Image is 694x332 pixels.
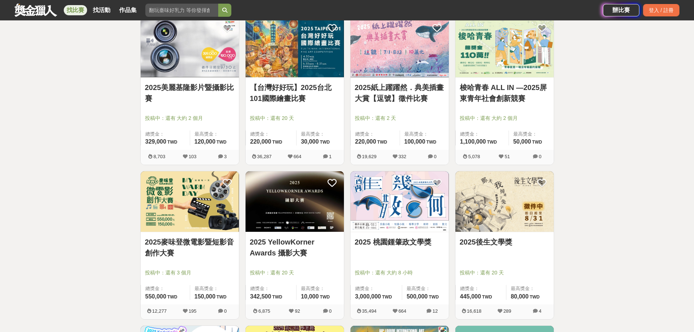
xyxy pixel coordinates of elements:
[407,293,428,300] span: 500,000
[355,138,376,145] span: 220,000
[382,294,392,300] span: TWD
[377,140,387,145] span: TWD
[224,308,227,314] span: 0
[399,308,407,314] span: 664
[145,285,185,292] span: 總獎金：
[250,293,271,300] span: 342,500
[503,308,511,314] span: 289
[216,294,226,300] span: TWD
[460,130,504,138] span: 總獎金：
[355,269,444,277] span: 投稿中：還有 大約 8 小時
[539,154,541,159] span: 0
[246,171,344,232] img: Cover Image
[513,130,549,138] span: 最高獎金：
[539,308,541,314] span: 4
[195,293,216,300] span: 150,000
[350,16,449,77] img: Cover Image
[532,140,542,145] span: TWD
[350,16,449,78] a: Cover Image
[301,138,319,145] span: 30,000
[434,154,436,159] span: 0
[407,285,444,292] span: 最高獎金：
[399,154,407,159] span: 332
[301,130,340,138] span: 最高獎金：
[250,138,271,145] span: 220,000
[301,293,319,300] span: 10,000
[141,16,239,78] a: Cover Image
[294,154,302,159] span: 664
[141,16,239,77] img: Cover Image
[455,171,554,232] img: Cover Image
[250,114,340,122] span: 投稿中：還有 20 天
[511,285,549,292] span: 最高獎金：
[460,285,502,292] span: 總獎金：
[429,294,439,300] span: TWD
[355,114,444,122] span: 投稿中：還有 2 天
[145,114,235,122] span: 投稿中：還有 大約 2 個月
[362,154,377,159] span: 19,629
[301,285,340,292] span: 最高獎金：
[145,293,166,300] span: 550,000
[257,154,272,159] span: 36,287
[145,82,235,104] a: 2025美麗基隆影片暨攝影比賽
[189,154,197,159] span: 103
[404,130,444,138] span: 最高獎金：
[216,140,226,145] span: TWD
[460,269,549,277] span: 投稿中：還有 20 天
[258,308,270,314] span: 6,875
[250,285,292,292] span: 總獎金：
[145,269,235,277] span: 投稿中：還有 3 個月
[195,138,216,145] span: 120,000
[460,82,549,104] a: 梭哈青春 ALL IN —2025屏東青年社會創新競賽
[487,140,497,145] span: TWD
[152,308,167,314] span: 12,277
[355,285,398,292] span: 總獎金：
[90,5,113,15] a: 找活動
[145,4,218,17] input: 翻玩臺味好乳力 等你發揮創意！
[404,138,426,145] span: 100,000
[455,16,554,77] img: Cover Image
[432,308,438,314] span: 12
[460,293,481,300] span: 445,000
[224,154,227,159] span: 3
[195,285,235,292] span: 最高獎金：
[643,4,679,16] div: 登入 / 註冊
[250,269,340,277] span: 投稿中：還有 20 天
[482,294,492,300] span: TWD
[511,293,529,300] span: 80,000
[250,237,340,258] a: 2025 YellowKorner Awards 攝影大賽
[246,16,344,78] a: Cover Image
[513,138,531,145] span: 50,000
[295,308,300,314] span: 92
[603,4,639,16] a: 辦比賽
[250,82,340,104] a: 【台灣好好玩】2025台北101國際繪畫比賽
[505,154,510,159] span: 51
[426,140,436,145] span: TWD
[145,138,166,145] span: 329,000
[468,154,480,159] span: 5,078
[329,154,332,159] span: 1
[272,140,282,145] span: TWD
[272,294,282,300] span: TWD
[355,293,381,300] span: 3,000,000
[362,308,377,314] span: 35,494
[153,154,165,159] span: 8,703
[145,237,235,258] a: 2025麥味登微電影暨短影音創作大賽
[145,130,185,138] span: 總獎金：
[355,130,395,138] span: 總獎金：
[246,16,344,77] img: Cover Image
[116,5,140,15] a: 作品集
[460,138,486,145] span: 1,100,000
[250,130,292,138] span: 總獎金：
[141,171,239,232] img: Cover Image
[189,308,197,314] span: 195
[167,140,177,145] span: TWD
[64,5,87,15] a: 找比賽
[350,171,449,232] img: Cover Image
[320,140,330,145] span: TWD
